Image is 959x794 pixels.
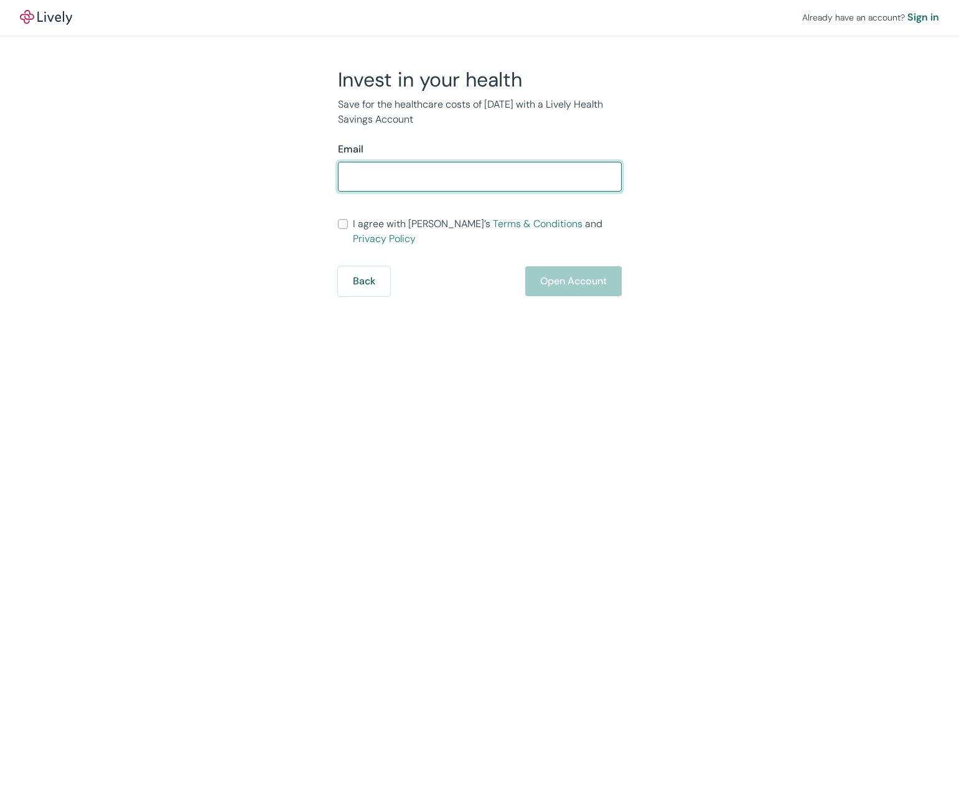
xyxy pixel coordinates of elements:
button: Back [338,266,390,296]
label: Email [338,142,363,157]
p: Save for the healthcare costs of [DATE] with a Lively Health Savings Account [338,97,622,127]
a: Sign in [907,10,939,25]
div: Already have an account? [802,10,939,25]
a: Terms & Conditions [493,217,582,230]
a: Privacy Policy [353,232,416,245]
img: Lively [20,10,72,25]
h2: Invest in your health [338,67,622,92]
a: LivelyLively [20,10,72,25]
span: I agree with [PERSON_NAME]’s and [353,217,622,246]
